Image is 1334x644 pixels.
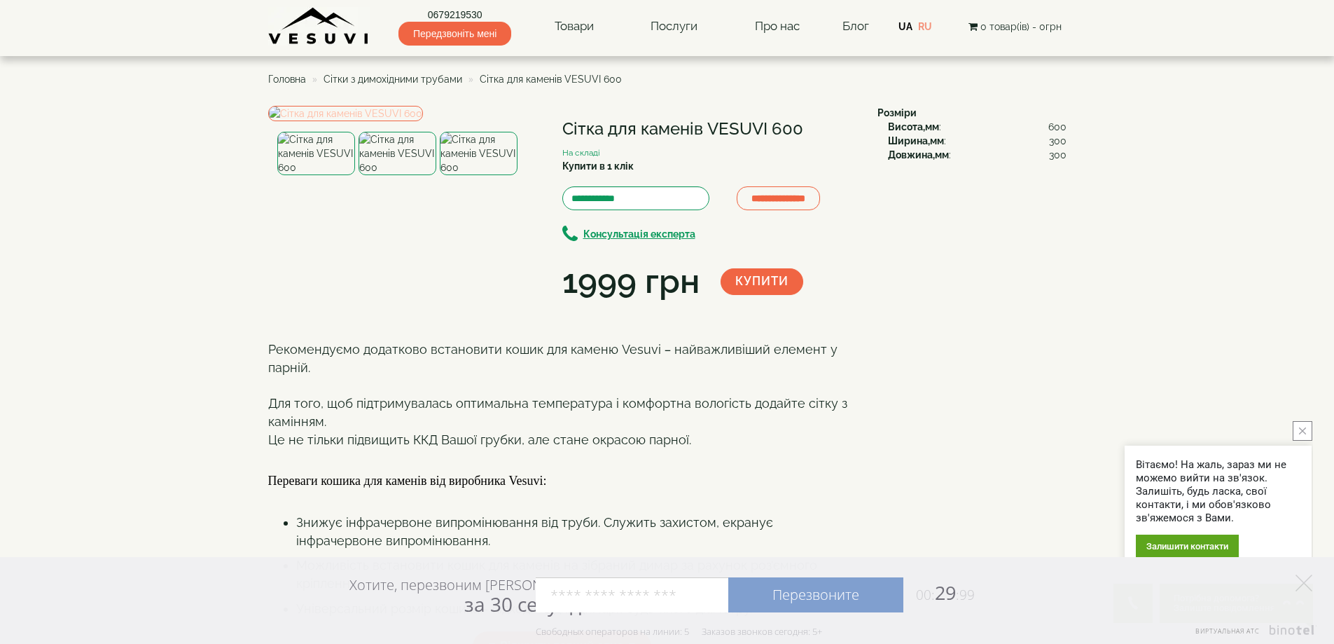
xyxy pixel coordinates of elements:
[1048,120,1066,134] span: 600
[562,258,700,306] div: 1999 грн
[268,431,856,449] div: Це не тільки підвищить ККД Вашої грубки, але стане окрасою парної.
[898,21,912,32] a: UA
[888,121,939,132] b: Висота,мм
[903,580,975,605] span: 29
[296,514,856,549] li: Знижує інфрачервоне випромінювання від труби. Служить захистом, екранує інфрачервоне випромінювання.
[536,626,822,637] div: Свободных операторов на линии: 5 Заказов звонков сегодня: 5+
[480,74,622,85] span: Сітка для каменів VESUVI 600
[440,132,517,175] img: Сітка для каменів VESUVI 600
[398,8,511,22] a: 0679219530
[916,586,935,604] span: 00:
[349,576,590,615] div: Хотите, перезвоним [PERSON_NAME]
[741,11,814,43] a: Про нас
[980,21,1062,32] span: 0 товар(ів) - 0грн
[1049,134,1066,148] span: 300
[541,11,608,43] a: Товари
[268,7,370,46] img: Завод VESUVI
[277,132,355,175] img: Сітка для каменів VESUVI 600
[918,21,932,32] a: RU
[268,474,547,488] font: Переваги кошика для каменів від виробника Vesuvi:
[1049,148,1066,162] span: 300
[562,148,600,158] small: На складі
[359,132,436,175] img: Сітка для каменів VESUVI 600
[583,228,695,240] b: Консультація експерта
[1293,421,1312,441] button: close button
[888,148,1066,162] div: :
[888,149,949,160] b: Довжина,мм
[637,11,711,43] a: Послуги
[562,159,634,173] label: Купити в 1 клік
[268,106,423,121] img: Сітка для каменів VESUVI 600
[464,591,590,617] span: за 30 секунд?
[888,134,1066,148] div: :
[398,22,511,46] span: Передзвоніть мені
[877,107,917,118] b: Розміри
[268,341,856,376] div: Рекомендуємо додатково встановити кошик для каменю Vesuvi – найважливіший елемент у парній.
[1187,625,1316,644] a: Виртуальная АТС
[1195,626,1260,636] span: Виртуальная АТС
[268,395,856,430] div: Для того, щоб підтримувалась оптимальна температура і комфортна вологість додайте сітку з камінням.
[956,586,975,604] span: :99
[562,120,856,138] h1: Сітка для каменів VESUVI 600
[1136,458,1300,525] div: Вітаємо! На жаль, зараз ми не можемо вийти на зв'язок. Залишіть, будь ласка, свої контакти, і ми ...
[842,19,869,33] a: Блог
[721,268,803,295] button: Купити
[964,19,1066,34] button: 0 товар(ів) - 0грн
[324,74,462,85] a: Сітки з димохідними трубами
[268,74,306,85] a: Головна
[888,135,944,146] b: Ширина,мм
[888,120,1066,134] div: :
[1136,535,1239,558] div: Залишити контакти
[728,577,903,612] a: Перезвоните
